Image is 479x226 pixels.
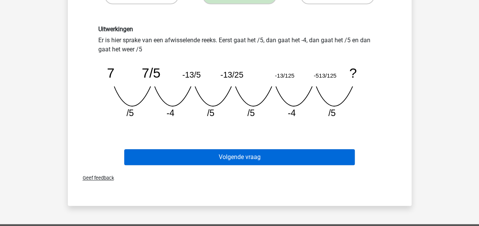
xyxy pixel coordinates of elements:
tspan: /5 [247,108,255,118]
tspan: /5 [328,108,335,118]
tspan: -13/25 [220,70,243,79]
tspan: -513/125 [314,72,336,79]
tspan: 7/5 [141,65,160,80]
div: Er is hier sprake van een afwisselende reeks. Eerst gaat het /5, dan gaat het -4, dan gaat het /5... [93,25,387,125]
tspan: -13/125 [275,72,294,79]
tspan: -4 [288,108,296,118]
tspan: -13/5 [182,70,200,79]
tspan: /5 [207,108,214,118]
h6: Uitwerkingen [98,25,381,33]
button: Volgende vraag [124,149,355,165]
tspan: -4 [166,108,174,118]
tspan: /5 [126,108,133,118]
span: Geef feedback [77,175,114,181]
tspan: 7 [107,65,114,80]
tspan: ? [349,65,357,80]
